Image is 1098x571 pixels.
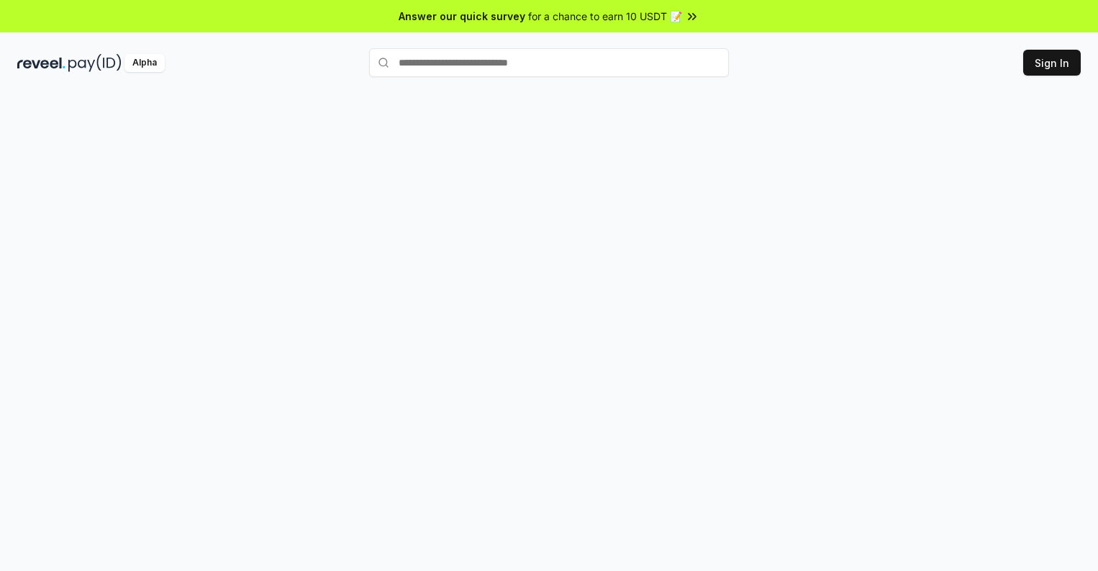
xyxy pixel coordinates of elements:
[1023,50,1081,76] button: Sign In
[68,54,122,72] img: pay_id
[399,9,525,24] span: Answer our quick survey
[17,54,65,72] img: reveel_dark
[124,54,165,72] div: Alpha
[528,9,682,24] span: for a chance to earn 10 USDT 📝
